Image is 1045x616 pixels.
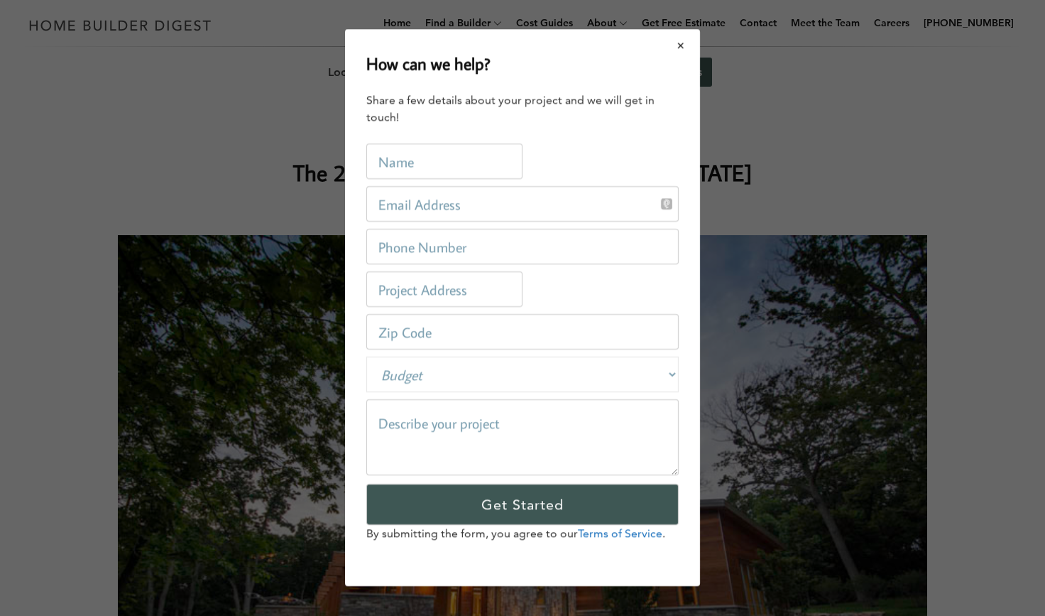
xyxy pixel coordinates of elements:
[662,31,700,60] button: Close modal
[366,229,679,265] input: Phone Number
[366,272,522,308] input: Project Address
[366,92,679,126] div: Share a few details about your project and we will get in touch!
[366,144,522,180] input: Name
[366,187,679,222] input: Email Address
[366,50,491,76] h2: How can we help?
[366,526,679,543] p: By submitting the form, you agree to our .
[366,485,679,526] input: Get Started
[578,527,662,541] a: Terms of Service
[773,514,1028,599] iframe: Drift Widget Chat Controller
[366,315,679,350] input: Zip Code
